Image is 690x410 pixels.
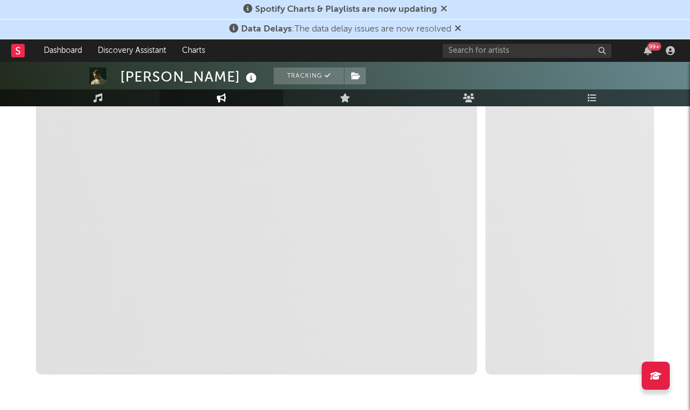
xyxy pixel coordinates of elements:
button: 99+ [644,46,652,55]
input: Search for artists [443,44,611,58]
a: Discovery Assistant [90,39,174,62]
a: Charts [174,39,213,62]
button: Tracking [274,67,344,84]
span: Dismiss [455,25,461,34]
a: Dashboard [36,39,90,62]
span: Dismiss [441,5,447,14]
span: Spotify Charts & Playlists are now updating [255,5,437,14]
div: [PERSON_NAME] [120,67,260,86]
div: 99 + [647,42,661,51]
span: : The data delay issues are now resolved [241,25,451,34]
span: Data Delays [241,25,292,34]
